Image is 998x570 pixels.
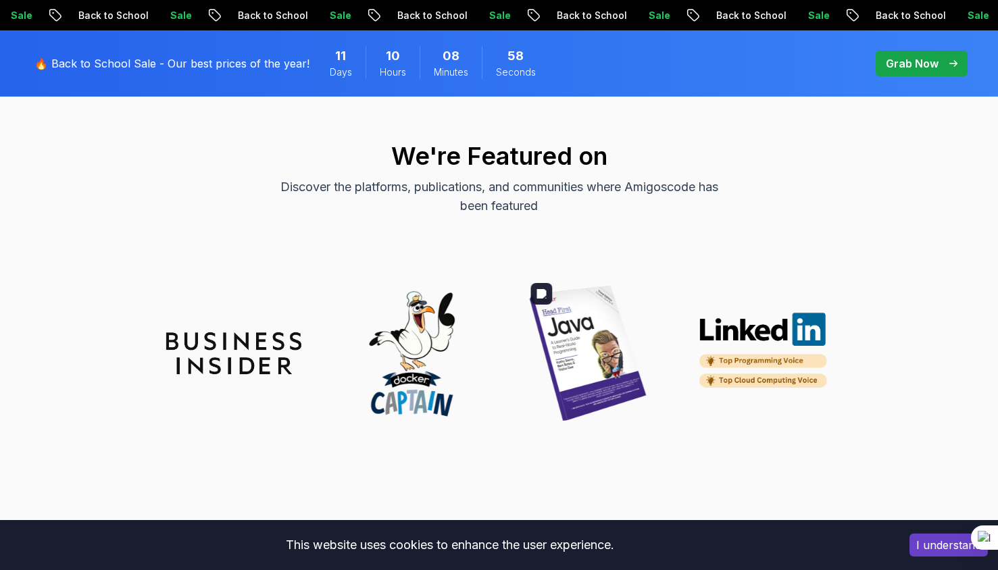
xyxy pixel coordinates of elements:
div: This website uses cookies to enhance the user experience. [10,530,889,560]
p: Sale [795,9,838,22]
span: 8 Minutes [443,47,459,66]
span: 58 Seconds [507,47,524,66]
p: Back to School [65,9,157,22]
p: Sale [635,9,678,22]
p: Sale [954,9,997,22]
span: Seconds [496,66,536,79]
p: Sale [157,9,200,22]
p: 🔥 Back to School Sale - Our best prices of the year! [34,55,309,72]
p: Back to School [224,9,316,22]
p: Sale [316,9,359,22]
p: Grab Now [886,55,939,72]
span: Hours [380,66,406,79]
p: Back to School [543,9,635,22]
p: Back to School [384,9,476,22]
img: partner_linkedin [697,312,832,395]
p: Sale [476,9,519,22]
h2: We're Featured on [26,142,972,170]
span: 10 Hours [386,47,400,66]
span: Days [330,66,352,79]
p: Back to School [862,9,954,22]
img: partner_docker [343,286,478,421]
button: Accept cookies [909,534,988,556]
img: partner_java [520,286,655,421]
p: Discover the platforms, publications, and communities where Amigoscode has been featured [272,178,726,215]
span: 11 Days [335,47,346,66]
span: Minutes [434,66,468,79]
p: Back to School [703,9,795,22]
img: partner_insider [166,332,301,374]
